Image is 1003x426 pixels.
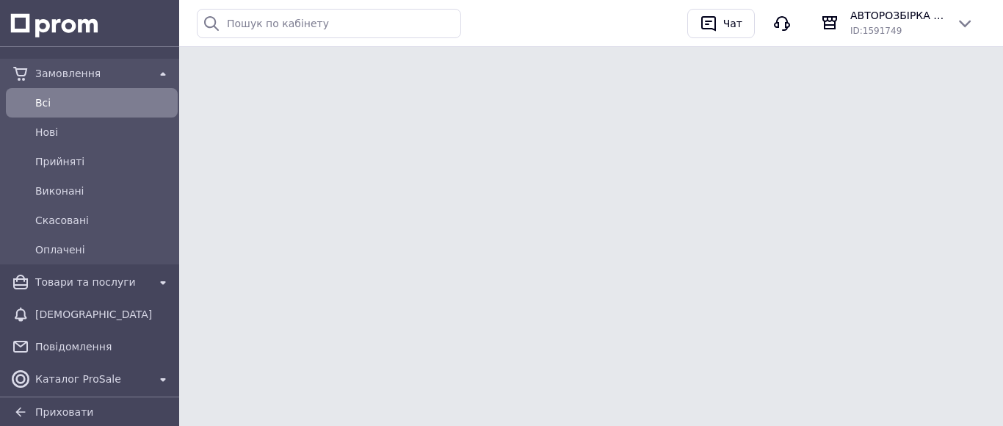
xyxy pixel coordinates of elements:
input: Пошук по кабінету [197,9,461,38]
span: Замовлення [35,66,148,81]
span: Скасовані [35,213,172,228]
span: АВТОРОЗБІРКА [GEOGRAPHIC_DATA] Інтернет магазин [850,8,944,23]
span: [DEMOGRAPHIC_DATA] [35,307,172,322]
span: Каталог ProSale [35,372,148,386]
span: Прийняті [35,154,172,169]
span: Виконані [35,184,172,198]
button: Чат [687,9,755,38]
span: Повідомлення [35,339,172,354]
span: Товари та послуги [35,275,148,289]
span: Приховати [35,406,93,418]
span: Всi [35,95,172,110]
span: Оплачені [35,242,172,257]
span: Нові [35,125,172,140]
div: Чат [720,12,745,35]
span: ID: 1591749 [850,26,902,36]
